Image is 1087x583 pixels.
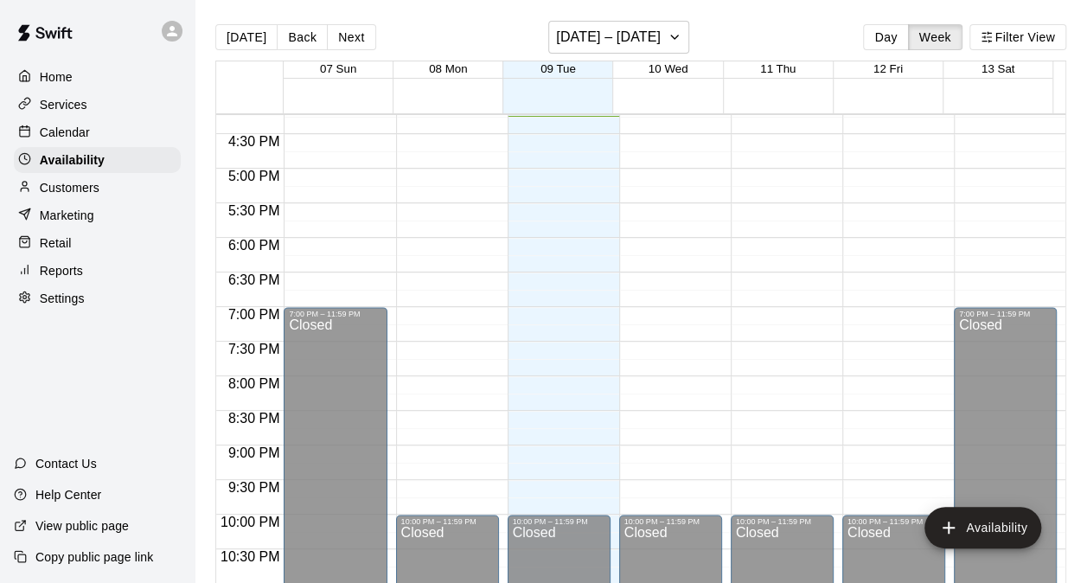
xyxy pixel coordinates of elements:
button: Back [277,24,328,50]
p: Services [40,96,87,113]
button: add [924,507,1041,548]
button: 09 Tue [540,62,576,75]
a: Marketing [14,202,181,228]
span: 9:00 PM [224,445,285,460]
p: Help Center [35,486,101,503]
p: Home [40,68,73,86]
a: Availability [14,147,181,173]
div: 10:00 PM – 11:59 PM [736,517,828,526]
a: Home [14,64,181,90]
span: 7:30 PM [224,342,285,356]
span: 4:30 PM [224,134,285,149]
button: Week [908,24,962,50]
a: Settings [14,285,181,311]
a: Reports [14,258,181,284]
button: 13 Sat [981,62,1015,75]
a: Retail [14,230,181,256]
p: View public page [35,517,129,535]
button: [DATE] – [DATE] [548,21,689,54]
button: 12 Fri [873,62,903,75]
div: 10:00 PM – 11:59 PM [847,517,940,526]
h6: [DATE] – [DATE] [556,25,661,49]
div: 7:00 PM – 11:59 PM [289,310,381,318]
button: Filter View [969,24,1066,50]
span: 6:00 PM [224,238,285,253]
button: 10 Wed [649,62,688,75]
span: 6:30 PM [224,272,285,287]
p: Retail [40,234,72,252]
div: 10:00 PM – 11:59 PM [513,517,605,526]
div: 10:00 PM – 11:59 PM [401,517,494,526]
button: [DATE] [215,24,278,50]
a: Customers [14,175,181,201]
p: Reports [40,262,83,279]
div: 10:00 PM – 11:59 PM [624,517,717,526]
p: Settings [40,290,85,307]
button: 08 Mon [429,62,467,75]
p: Calendar [40,124,90,141]
span: 10:30 PM [216,549,284,564]
span: 9:30 PM [224,480,285,495]
span: 7:00 PM [224,307,285,322]
span: 5:30 PM [224,203,285,218]
button: 07 Sun [320,62,356,75]
button: 11 Thu [760,62,796,75]
span: 10:00 PM [216,515,284,529]
p: Copy public page link [35,548,153,566]
p: Contact Us [35,455,97,472]
p: Customers [40,179,99,196]
p: Marketing [40,207,94,224]
button: Day [863,24,908,50]
button: Next [327,24,375,50]
a: Services [14,92,181,118]
div: 7:00 PM – 11:59 PM [959,310,1052,318]
span: 8:00 PM [224,376,285,391]
p: Availability [40,151,105,169]
a: Calendar [14,119,181,145]
span: 8:30 PM [224,411,285,426]
span: 5:00 PM [224,169,285,183]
